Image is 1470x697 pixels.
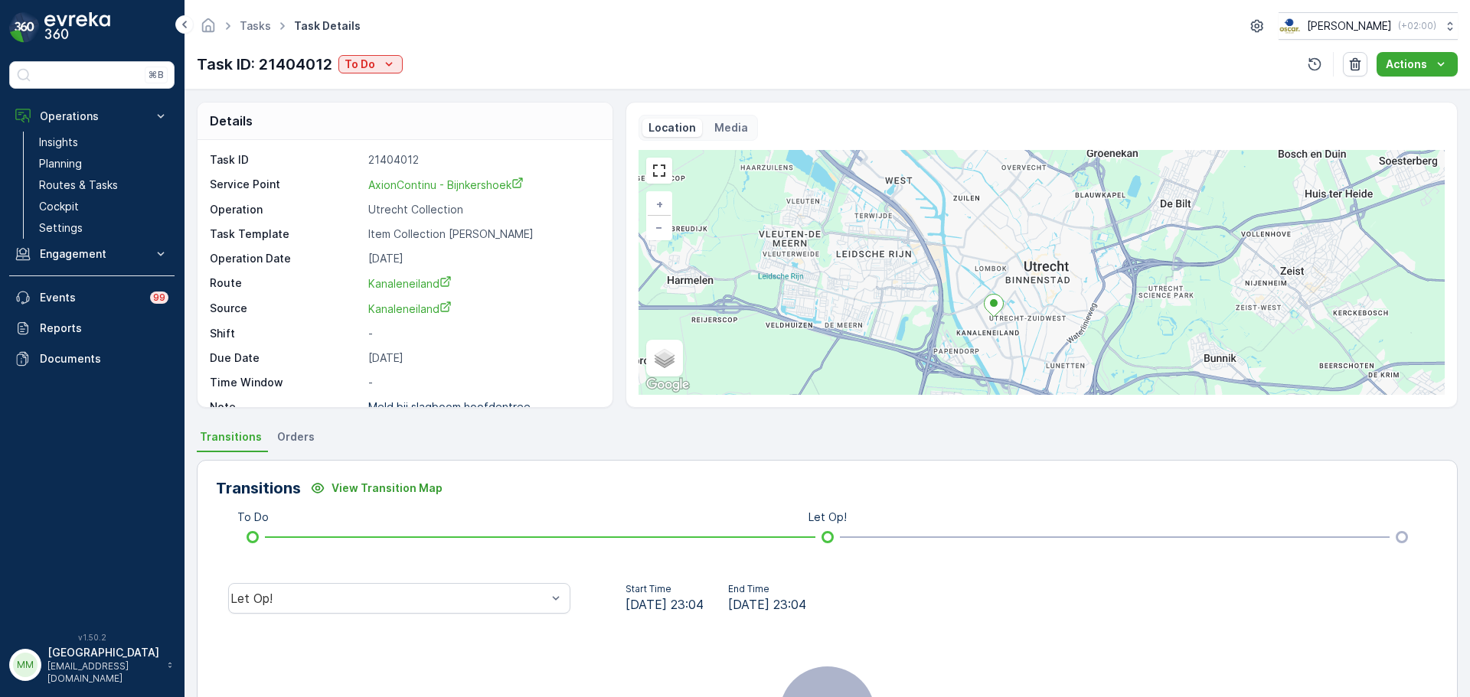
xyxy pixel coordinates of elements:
span: Task Details [291,18,364,34]
p: Note [210,399,362,415]
p: Time Window [210,375,362,390]
button: View Transition Map [301,476,452,500]
a: Homepage [200,23,217,36]
p: ⌘B [149,69,164,81]
p: Settings [39,220,83,236]
button: To Do [338,55,403,73]
p: Service Point [210,177,362,193]
a: Settings [33,217,175,239]
a: Routes & Tasks [33,174,175,196]
button: Engagement [9,239,175,269]
p: [EMAIL_ADDRESS][DOMAIN_NAME] [47,660,159,685]
div: MM [13,653,38,677]
p: Operation Date [210,251,362,266]
a: Open this area in Google Maps (opens a new window) [642,375,693,395]
span: v 1.50.2 [9,633,175,642]
p: Task Template [210,226,362,242]
p: Engagement [40,246,144,262]
a: AxionContinu - Bijnkershoek [368,177,596,193]
a: Layers [648,341,681,375]
img: Google [642,375,693,395]
span: Kanaleneiland [368,277,452,290]
p: Route [210,275,362,292]
p: Details [210,112,253,130]
p: 21404012 [368,152,596,168]
div: Let Op! [230,591,547,605]
p: Meld bij slagboom hoofdentree.... [368,400,543,413]
p: [PERSON_NAME] [1307,18,1392,34]
p: Media [714,120,748,135]
p: Source [210,301,362,317]
p: Operation [210,202,362,217]
p: - [368,326,596,341]
p: Events [40,290,141,305]
span: Kanaleneiland [368,302,452,315]
a: Kanaleneiland [368,275,596,292]
p: ( +02:00 ) [1398,20,1436,32]
p: Actions [1386,57,1427,72]
a: View Fullscreen [648,159,671,182]
p: Let Op! [808,510,847,525]
p: Task ID [210,152,362,168]
p: Planning [39,156,82,171]
p: Operations [40,109,144,124]
span: [DATE] 23:04 [626,595,704,614]
a: Cockpit [33,196,175,217]
a: Insights [33,132,175,153]
a: Kanaleneiland [368,301,596,317]
a: Zoom Out [648,216,671,239]
a: Reports [9,313,175,344]
button: Operations [9,101,175,132]
p: Shift [210,326,362,341]
p: Reports [40,321,168,336]
p: Insights [39,135,78,150]
p: Transitions [216,477,301,500]
button: MM[GEOGRAPHIC_DATA][EMAIL_ADDRESS][DOMAIN_NAME] [9,645,175,685]
span: Transitions [200,429,262,445]
p: Start Time [626,583,704,595]
p: End Time [728,583,806,595]
p: Task ID: 21404012 [197,53,332,76]
a: Tasks [240,19,271,32]
p: View Transition Map [332,480,443,496]
p: [DATE] [368,251,596,266]
span: [DATE] 23:04 [728,595,806,614]
a: Planning [33,153,175,174]
p: Documents [40,351,168,366]
p: [DATE] [368,350,596,366]
p: - [368,375,596,390]
p: [GEOGRAPHIC_DATA] [47,645,159,660]
p: Routes & Tasks [39,178,118,193]
p: Location [648,120,696,135]
button: [PERSON_NAME](+02:00) [1279,12,1458,40]
span: Orders [277,429,315,445]
img: basis-logo_rgb2x.png [1279,18,1301,34]
p: Cockpit [39,199,79,214]
a: Events99 [9,282,175,313]
img: logo_dark-DEwI_e13.png [44,12,110,43]
p: To Do [237,510,269,525]
p: 99 [153,292,165,304]
p: Item Collection [PERSON_NAME] [368,226,596,242]
a: Documents [9,344,175,374]
span: − [655,220,663,233]
p: Due Date [210,350,362,366]
img: logo [9,12,40,43]
p: To Do [345,57,375,72]
span: + [656,197,663,210]
p: Utrecht Collection [368,202,596,217]
button: Actions [1377,52,1458,77]
span: AxionContinu - Bijnkershoek [368,178,524,191]
a: Zoom In [648,193,671,216]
